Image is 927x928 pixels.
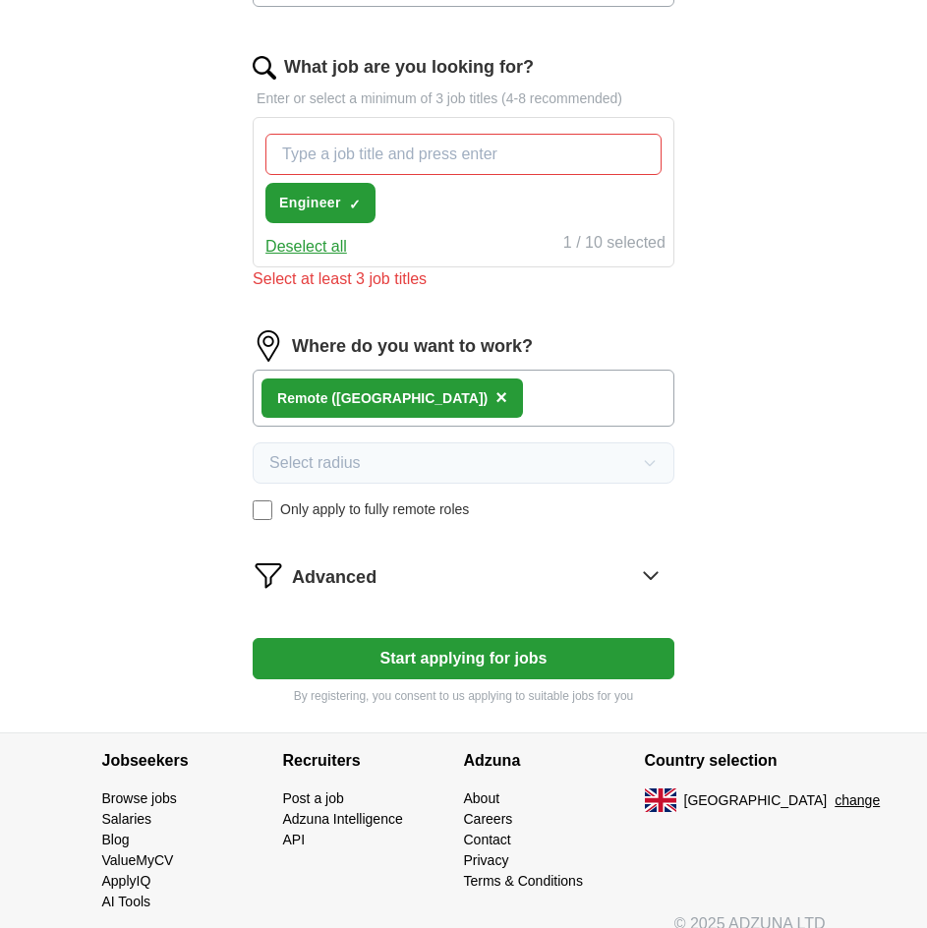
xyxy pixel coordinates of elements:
[283,832,306,847] a: API
[102,790,177,806] a: Browse jobs
[102,852,174,868] a: ValueMyCV
[495,386,507,408] span: ×
[563,231,666,259] div: 1 / 10 selected
[283,790,344,806] a: Post a job
[253,687,674,705] p: By registering, you consent to us applying to suitable jobs for you
[265,134,662,175] input: Type a job title and press enter
[269,451,361,475] span: Select radius
[253,88,674,109] p: Enter or select a minimum of 3 job titles (4-8 recommended)
[253,56,276,80] img: search.png
[464,811,513,827] a: Careers
[283,811,403,827] a: Adzuna Intelligence
[464,852,509,868] a: Privacy
[835,790,880,811] button: change
[464,790,500,806] a: About
[253,442,674,484] button: Select radius
[292,333,533,360] label: Where do you want to work?
[349,197,361,212] span: ✓
[464,873,583,889] a: Terms & Conditions
[645,733,826,788] h4: Country selection
[102,894,151,909] a: AI Tools
[645,788,676,812] img: UK flag
[495,383,507,413] button: ×
[265,183,376,223] button: Engineer✓
[684,790,828,811] span: [GEOGRAPHIC_DATA]
[279,193,341,213] span: Engineer
[253,330,284,362] img: location.png
[280,499,469,520] span: Only apply to fully remote roles
[464,832,511,847] a: Contact
[253,559,284,591] img: filter
[284,54,534,81] label: What job are you looking for?
[253,500,272,520] input: Only apply to fully remote roles
[102,873,151,889] a: ApplyIQ
[277,388,488,409] div: Remote ([GEOGRAPHIC_DATA])
[292,564,377,591] span: Advanced
[253,267,674,291] div: Select at least 3 job titles
[265,235,347,259] button: Deselect all
[102,832,130,847] a: Blog
[253,638,674,679] button: Start applying for jobs
[102,811,152,827] a: Salaries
